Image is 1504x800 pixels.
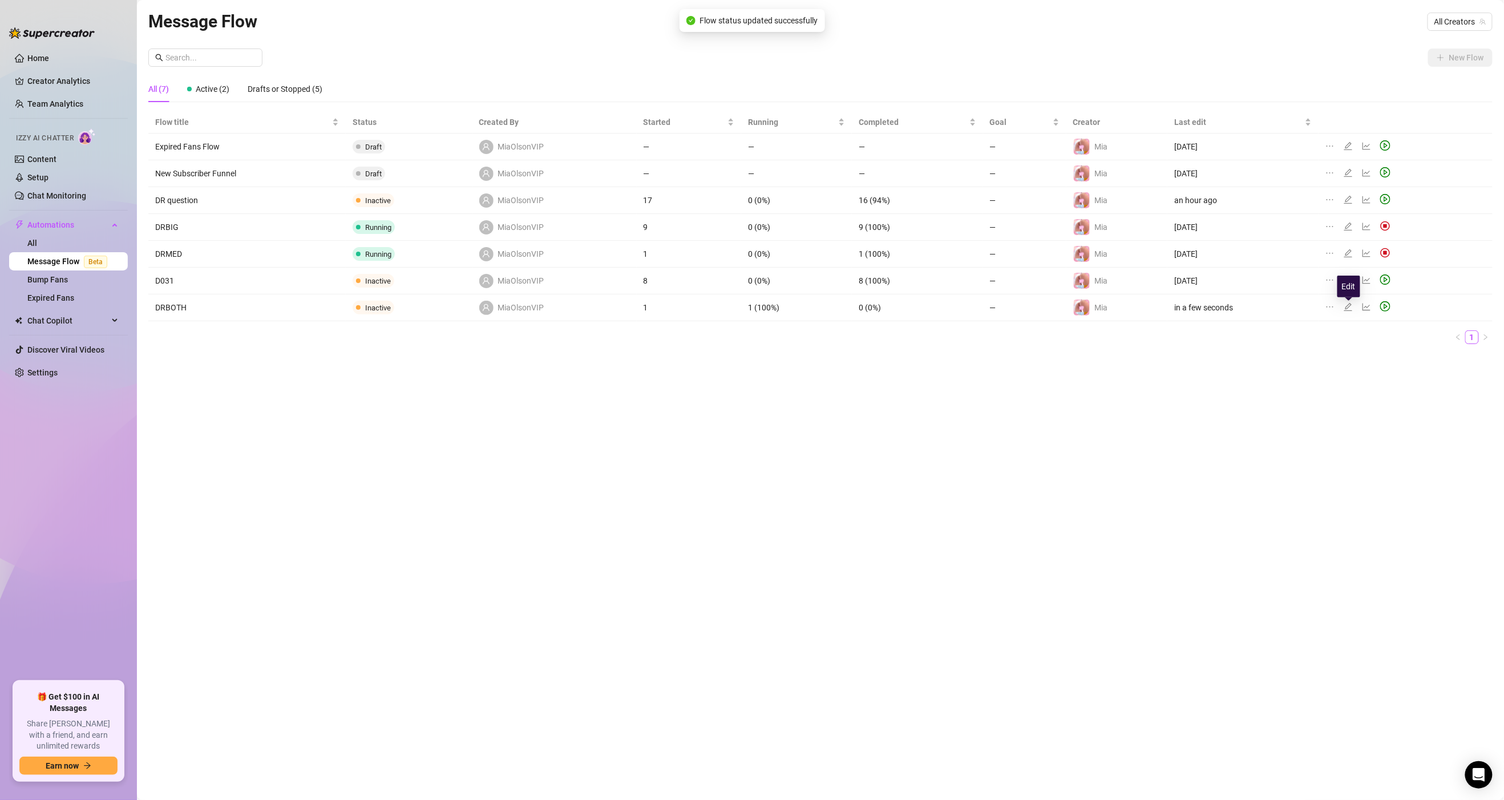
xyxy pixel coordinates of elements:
[155,54,163,62] span: search
[19,757,118,775] button: Earn nowarrow-right
[1325,249,1335,258] span: ellipsis
[852,268,983,294] td: 8 (100%)
[1465,330,1479,344] li: 1
[15,317,22,325] img: Chat Copilot
[148,8,257,35] article: Message Flow
[27,155,56,164] a: Content
[1452,330,1465,344] li: Previous Page
[155,116,330,128] span: Flow title
[365,277,391,285] span: Inactive
[482,277,490,285] span: user
[27,173,48,182] a: Setup
[1380,248,1390,258] img: svg%3e
[1479,330,1493,344] button: right
[1434,13,1486,30] span: All Creators
[472,111,637,134] th: Created By
[365,169,382,178] span: Draft
[27,239,37,248] a: All
[1362,195,1371,204] span: line-chart
[1325,222,1335,231] span: ellipsis
[27,99,83,108] a: Team Analytics
[27,216,108,234] span: Automations
[1325,302,1335,312] span: ellipsis
[148,134,346,160] td: Expired Fans Flow
[1428,49,1493,67] button: New Flow
[1344,249,1353,258] span: edit
[148,241,346,268] td: DRMED
[27,312,108,330] span: Chat Copilot
[637,214,742,241] td: 9
[1074,165,1090,181] img: Mia
[637,241,742,268] td: 1
[1455,334,1462,341] span: left
[27,72,119,90] a: Creator Analytics
[1095,276,1108,285] span: Mia
[196,84,229,94] span: Active (2)
[1362,142,1371,151] span: line-chart
[27,191,86,200] a: Chat Monitoring
[482,143,490,151] span: user
[148,83,169,95] div: All (7)
[498,274,544,287] span: MiaOlsonVIP
[346,111,472,134] th: Status
[859,116,967,128] span: Completed
[1344,222,1353,231] span: edit
[852,214,983,241] td: 9 (100%)
[1482,334,1489,341] span: right
[637,294,742,321] td: 1
[365,250,391,258] span: Running
[148,268,346,294] td: D031
[1095,303,1108,312] span: Mia
[748,116,836,128] span: Running
[1380,194,1390,204] span: play-circle
[1465,761,1493,789] div: Open Intercom Messenger
[27,345,104,354] a: Discover Viral Videos
[482,223,490,231] span: user
[1074,300,1090,316] img: Mia
[741,187,852,214] td: 0 (0%)
[148,111,346,134] th: Flow title
[482,304,490,312] span: user
[1344,195,1353,204] span: edit
[83,762,91,770] span: arrow-right
[1362,168,1371,177] span: line-chart
[16,133,74,144] span: Izzy AI Chatter
[78,128,96,145] img: AI Chatter
[1095,223,1108,232] span: Mia
[700,14,818,27] span: Flow status updated successfully
[1452,330,1465,344] button: left
[1167,214,1319,241] td: [DATE]
[1362,222,1371,231] span: line-chart
[637,187,742,214] td: 17
[983,214,1066,241] td: —
[983,268,1066,294] td: —
[1380,167,1390,177] span: play-circle
[1074,192,1090,208] img: Mia
[15,220,24,229] span: thunderbolt
[741,214,852,241] td: 0 (0%)
[983,111,1066,134] th: Goal
[365,304,391,312] span: Inactive
[637,268,742,294] td: 8
[637,134,742,160] td: —
[1479,18,1486,25] span: team
[1325,195,1335,204] span: ellipsis
[983,160,1066,187] td: —
[1325,276,1335,285] span: ellipsis
[498,301,544,314] span: MiaOlsonVIP
[498,140,544,153] span: MiaOlsonVIP
[148,160,346,187] td: New Subscriber Funnel
[498,167,544,180] span: MiaOlsonVIP
[983,134,1066,160] td: —
[365,196,391,205] span: Inactive
[637,160,742,187] td: —
[148,187,346,214] td: DR question
[852,111,983,134] th: Completed
[741,294,852,321] td: 1 (100%)
[637,111,742,134] th: Started
[482,250,490,258] span: user
[148,294,346,321] td: DRBOTH
[1095,142,1108,151] span: Mia
[19,718,118,752] span: Share [PERSON_NAME] with a friend, and earn unlimited rewards
[9,27,95,39] img: logo-BBDzfeDw.svg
